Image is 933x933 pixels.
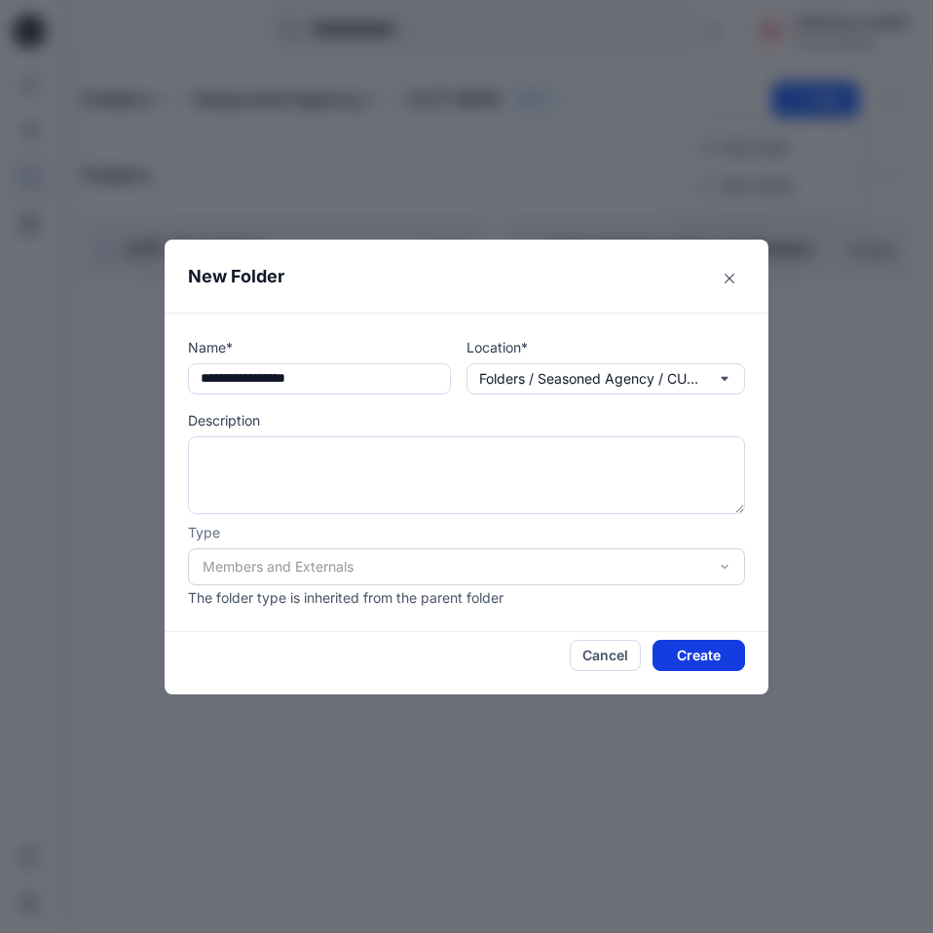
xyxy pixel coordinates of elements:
button: Cancel [570,640,641,671]
button: Folders / Seasoned Agency / CUT NEW [466,363,745,394]
button: Create [653,640,745,671]
p: Name* [188,337,451,357]
header: New Folder [165,240,768,313]
p: Type [188,522,745,542]
p: Folders / Seasoned Agency / CUT NEW [479,368,703,390]
p: The folder type is inherited from the parent folder [188,587,745,608]
button: Close [714,263,745,294]
p: Location* [466,337,745,357]
p: Description [188,410,745,430]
